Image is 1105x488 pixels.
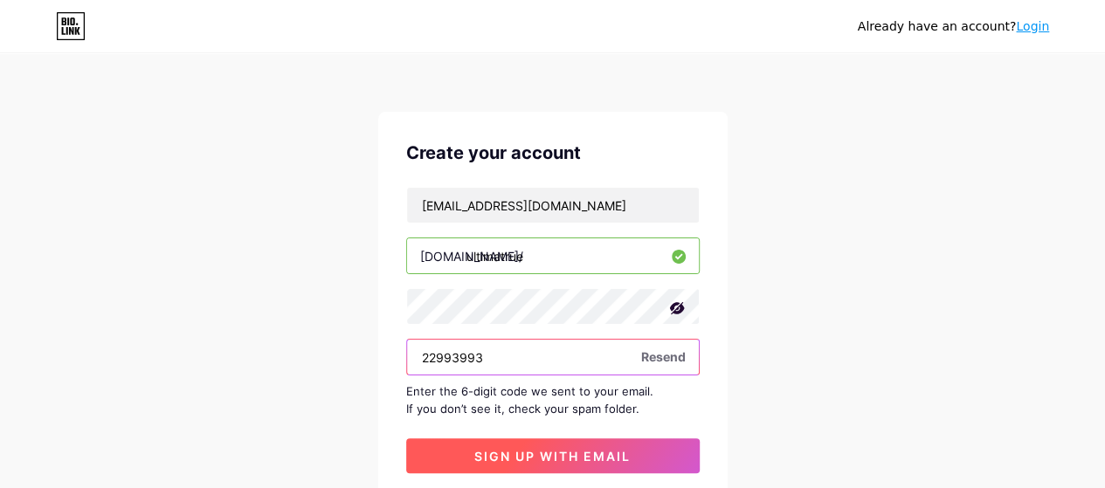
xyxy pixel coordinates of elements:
span: sign up with email [474,449,631,464]
div: [DOMAIN_NAME]/ [420,247,523,265]
div: Already have an account? [858,17,1049,36]
span: Resend [641,347,686,366]
div: Create your account [406,140,700,166]
div: Enter the 6-digit code we sent to your email. If you don’t see it, check your spam folder. [406,382,700,417]
input: Email [407,188,699,223]
input: username [407,238,699,273]
input: Paste login code [407,340,699,375]
button: sign up with email [406,438,700,473]
a: Login [1016,19,1049,33]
